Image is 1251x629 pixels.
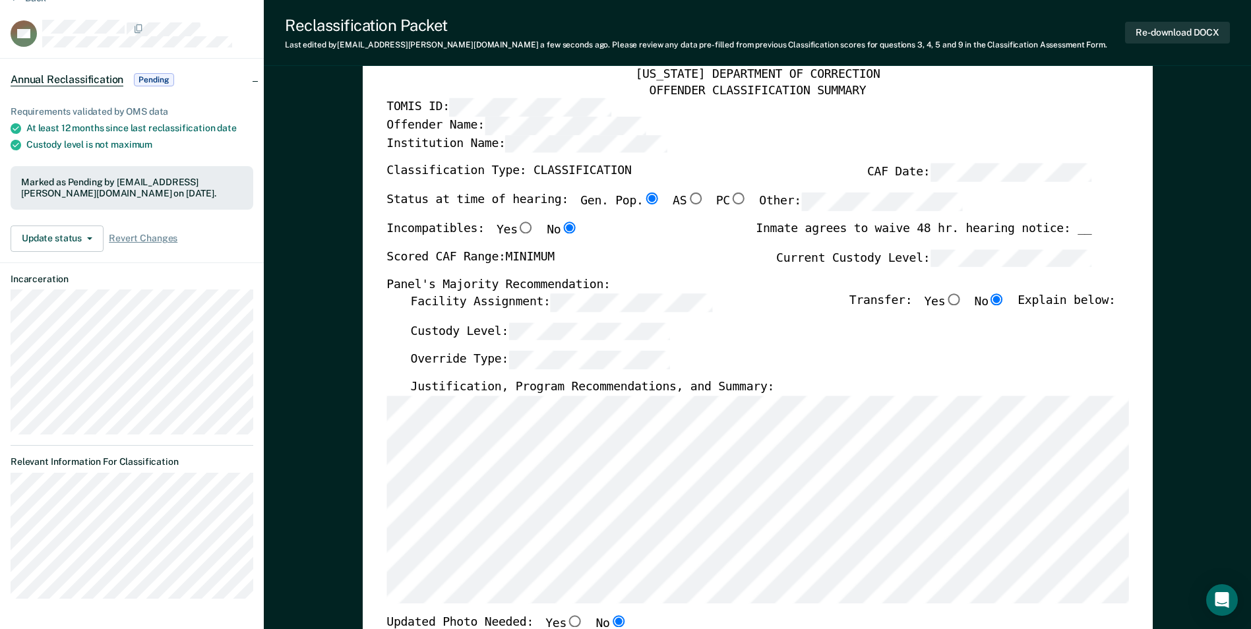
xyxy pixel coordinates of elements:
input: Institution Name: [505,135,667,154]
label: Offender Name: [386,117,646,135]
div: [US_STATE] DEPARTMENT OF CORRECTION [386,67,1128,83]
label: AS [673,193,704,211]
span: date [217,123,236,133]
div: Incompatibles: [386,222,578,249]
label: Facility Assignment: [410,293,712,312]
label: Custody Level: [410,322,670,341]
span: maximum [111,139,152,150]
input: Yes [566,615,584,627]
input: Yes [945,293,962,305]
input: TOMIS ID: [449,99,611,117]
dt: Incarceration [11,274,253,285]
div: Marked as Pending by [EMAIL_ADDRESS][PERSON_NAME][DOMAIN_NAME] on [DATE]. [21,177,243,199]
dt: Relevant Information For Classification [11,456,253,467]
label: Justification, Program Recommendations, and Summary: [410,380,774,396]
label: No [974,293,1005,312]
button: Update status [11,225,104,252]
button: Re-download DOCX [1125,22,1230,44]
input: Custody Level: [508,322,670,341]
label: Current Custody Level: [776,249,1091,268]
input: CAF Date: [930,164,1091,183]
input: Other: [801,193,963,211]
div: Open Intercom Messenger [1206,584,1238,616]
input: AS [687,193,704,204]
label: Yes [497,222,535,239]
label: Scored CAF Range: MINIMUM [386,249,555,268]
input: No [609,615,626,627]
span: Annual Reclassification [11,73,123,86]
input: Gen. Pop. [643,193,660,204]
label: Override Type: [410,351,670,370]
label: CAF Date: [867,164,1091,183]
span: Pending [134,73,173,86]
div: Last edited by [EMAIL_ADDRESS][PERSON_NAME][DOMAIN_NAME] . Please review any data pre-filled from... [285,40,1107,49]
label: No [547,222,578,239]
div: Requirements validated by OMS data [11,106,253,117]
div: Panel's Majority Recommendation: [386,278,1091,294]
label: Yes [924,293,962,312]
span: a few seconds ago [540,40,608,49]
div: Inmate agrees to waive 48 hr. hearing notice: __ [756,222,1091,249]
div: OFFENDER CLASSIFICATION SUMMARY [386,83,1128,99]
div: Reclassification Packet [285,16,1107,35]
label: Other: [759,193,963,211]
div: At least 12 months since last reclassification [26,123,253,134]
input: Override Type: [508,351,670,370]
input: Offender Name: [484,117,646,135]
label: Institution Name: [386,135,667,154]
label: PC [716,193,747,211]
input: Facility Assignment: [550,293,712,312]
input: No [561,222,578,233]
input: Yes [517,222,534,233]
label: TOMIS ID: [386,99,611,117]
label: Classification Type: CLASSIFICATION [386,164,631,183]
div: Status at time of hearing: [386,193,963,222]
div: Custody level is not [26,139,253,150]
input: PC [730,193,747,204]
label: Gen. Pop. [580,193,661,211]
span: Revert Changes [109,233,177,244]
input: Current Custody Level: [930,249,1091,268]
div: Transfer: Explain below: [849,293,1116,322]
input: No [989,293,1006,305]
